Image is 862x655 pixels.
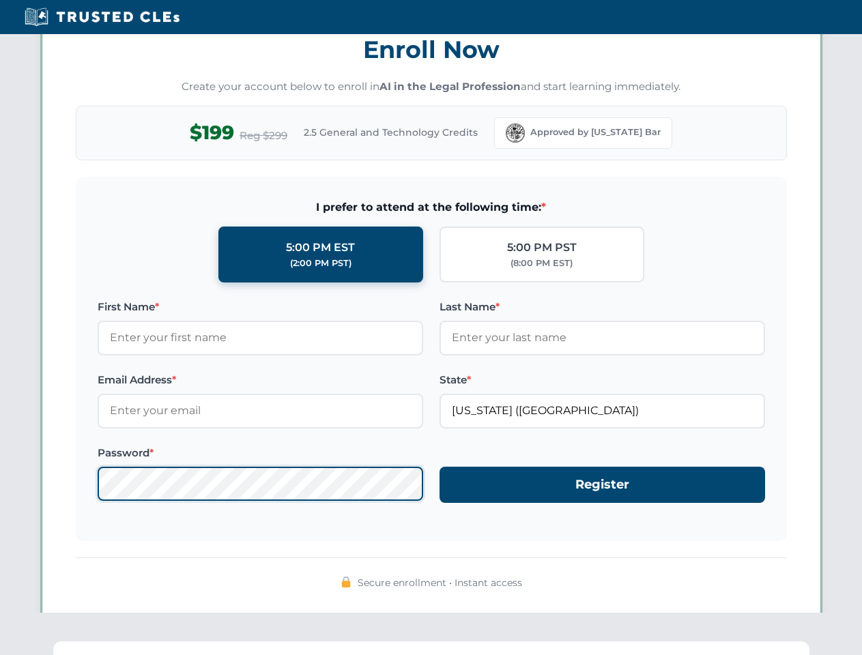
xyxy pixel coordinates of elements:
[286,239,355,257] div: 5:00 PM EST
[98,321,423,355] input: Enter your first name
[530,126,661,139] span: Approved by [US_STATE] Bar
[379,80,521,93] strong: AI in the Legal Profession
[76,28,787,71] h3: Enroll Now
[290,257,351,270] div: (2:00 PM PST)
[511,257,573,270] div: (8:00 PM EST)
[98,299,423,315] label: First Name
[76,79,787,95] p: Create your account below to enroll in and start learning immediately.
[440,394,765,428] input: Florida (FL)
[240,128,287,144] span: Reg $299
[440,299,765,315] label: Last Name
[98,199,765,216] span: I prefer to attend at the following time:
[20,7,184,27] img: Trusted CLEs
[440,467,765,503] button: Register
[98,445,423,461] label: Password
[507,239,577,257] div: 5:00 PM PST
[358,575,522,590] span: Secure enrollment • Instant access
[506,123,525,143] img: Florida Bar
[98,394,423,428] input: Enter your email
[341,577,351,587] img: 🔒
[190,117,234,148] span: $199
[98,372,423,388] label: Email Address
[304,125,478,140] span: 2.5 General and Technology Credits
[440,372,765,388] label: State
[440,321,765,355] input: Enter your last name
